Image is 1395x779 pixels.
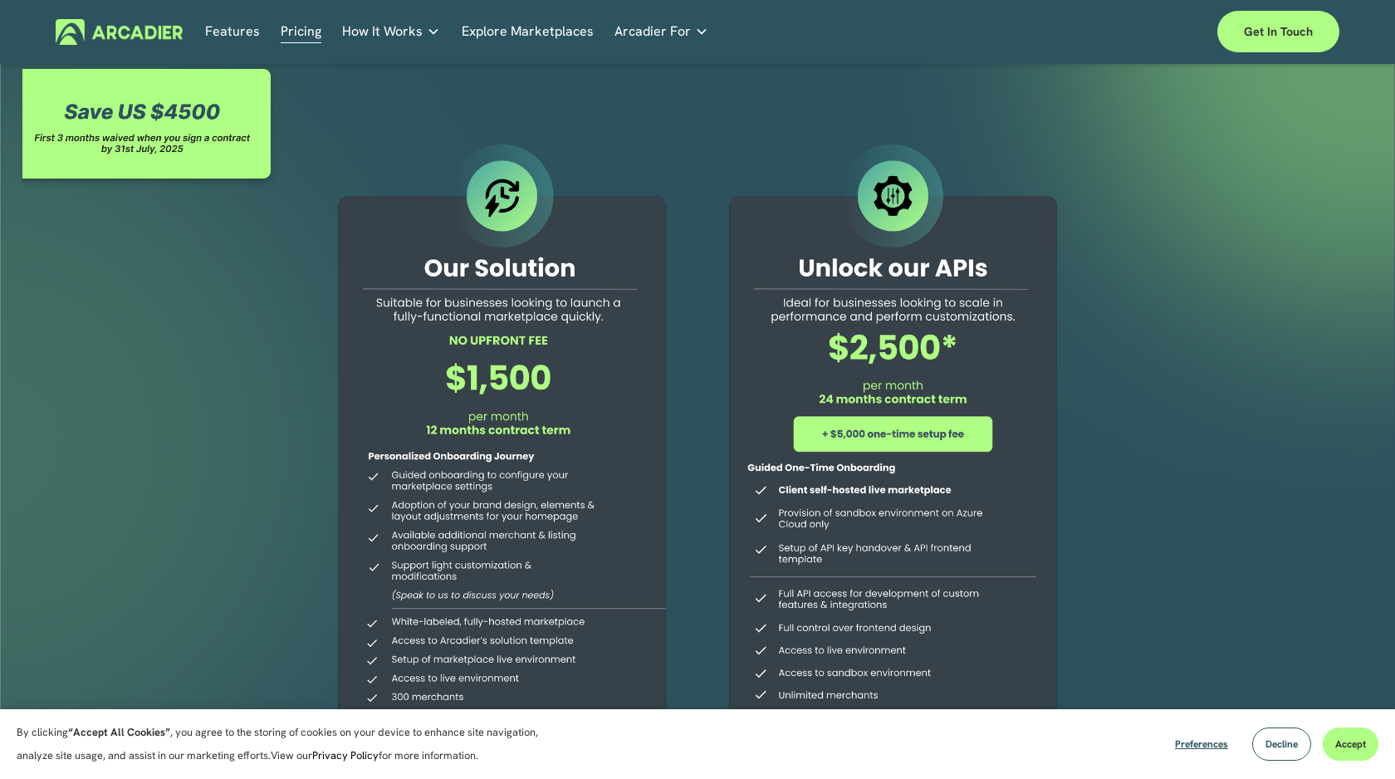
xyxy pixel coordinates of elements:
a: folder dropdown [342,19,440,45]
button: Accept [1323,728,1378,761]
span: Decline [1265,737,1298,751]
a: Privacy Policy [312,748,379,762]
strong: “Accept All Cookies” [68,725,170,739]
a: Get in touch [1217,11,1339,52]
p: By clicking , you agree to the storing of cookies on your device to enhance site navigation, anal... [17,721,556,767]
a: folder dropdown [614,19,708,45]
img: Arcadier [56,19,183,45]
span: How It Works [342,20,423,43]
button: Preferences [1162,728,1241,761]
span: Accept [1335,737,1366,751]
span: Preferences [1175,737,1228,751]
span: Arcadier For [614,20,691,43]
a: Explore Marketplaces [462,19,594,45]
a: Pricing [281,19,321,45]
button: Decline [1252,728,1311,761]
a: Features [205,19,260,45]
